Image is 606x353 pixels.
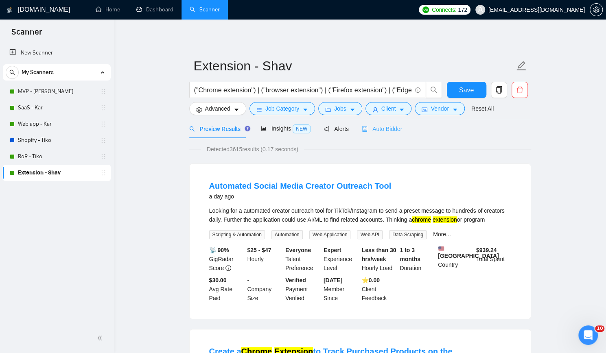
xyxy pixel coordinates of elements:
button: idcardVendorcaret-down [415,102,464,115]
div: Duration [398,246,436,272]
b: $25 - $47 [247,247,271,253]
span: Alerts [324,126,349,132]
div: Tooltip anchor [244,125,251,132]
button: setting [590,3,603,16]
span: Web API [357,230,382,239]
b: Verified [285,277,306,283]
button: search [6,66,19,79]
button: folderJobscaret-down [318,102,362,115]
div: a day ago [209,192,391,201]
span: search [6,70,18,75]
span: info-circle [415,87,420,93]
span: caret-down [302,107,308,113]
b: $ 939.24 [476,247,497,253]
span: Scanner [5,26,48,43]
a: New Scanner [9,45,104,61]
span: holder [100,137,107,144]
span: info-circle [225,265,231,271]
a: Web app - Kar [18,116,95,132]
button: barsJob Categorycaret-down [249,102,315,115]
img: 🇺🇸 [438,246,444,251]
span: Detected 3615 results (0.17 seconds) [201,145,304,154]
b: - [247,277,249,283]
span: user [372,107,378,113]
a: SaaS - Kar [18,100,95,116]
iframe: Intercom live chat [578,325,598,345]
span: Insights [261,125,311,132]
span: NEW [293,124,311,133]
button: userClientcaret-down [365,102,412,115]
a: Reset All [471,104,494,113]
span: Advanced [205,104,230,113]
div: Looking for a automated creator outreach tool for TikTok/Instagram to send a preset message to hu... [209,206,511,224]
span: Web Application [309,230,351,239]
span: area-chart [261,126,267,131]
span: caret-down [234,107,239,113]
span: Scripting & Automation [209,230,265,239]
b: $30.00 [209,277,227,283]
img: upwork-logo.png [422,7,429,13]
a: setting [590,7,603,13]
span: setting [590,7,602,13]
button: Save [447,82,486,98]
button: delete [512,82,528,98]
span: delete [512,86,527,94]
span: holder [100,88,107,95]
span: Preview Results [189,126,248,132]
div: Country [436,246,475,272]
input: Search Freelance Jobs... [194,85,411,95]
a: dashboardDashboard [136,6,173,13]
b: 📡 90% [209,247,229,253]
a: MVP - [PERSON_NAME] [18,83,95,100]
span: caret-down [452,107,458,113]
div: Hourly Load [360,246,398,272]
mark: extension [433,216,457,223]
a: More... [433,231,451,238]
mark: chrome [412,216,431,223]
span: Jobs [334,104,346,113]
div: Payment Verified [284,276,322,303]
div: Client Feedback [360,276,398,303]
li: New Scanner [3,45,111,61]
img: logo [7,4,13,17]
span: caret-down [399,107,405,113]
b: [GEOGRAPHIC_DATA] [438,246,499,259]
span: copy [491,86,507,94]
a: RoR - Tiko [18,148,95,165]
span: Auto Bidder [362,126,402,132]
span: bars [256,107,262,113]
button: search [426,82,442,98]
b: ⭐️ 0.00 [362,277,380,283]
span: notification [324,126,329,132]
button: copy [491,82,507,98]
div: Hourly [245,246,284,272]
span: setting [196,107,202,113]
a: searchScanner [190,6,220,13]
span: Vendor [431,104,448,113]
div: Member Since [322,276,360,303]
span: caret-down [350,107,355,113]
div: GigRadar Score [208,246,246,272]
li: My Scanners [3,64,111,181]
b: Everyone [285,247,311,253]
span: edit [516,61,527,71]
b: [DATE] [324,277,342,283]
b: Less than 30 hrs/week [362,247,396,262]
span: double-left [97,334,105,342]
span: Save [459,85,474,95]
b: 1 to 3 months [400,247,420,262]
span: Client [381,104,396,113]
b: Expert [324,247,341,253]
div: Talent Preference [284,246,322,272]
span: robot [362,126,368,132]
span: idcard [422,107,427,113]
span: My Scanners [22,64,54,81]
button: settingAdvancedcaret-down [189,102,246,115]
a: homeHome [96,6,120,13]
span: search [189,126,195,132]
span: Connects: [432,5,456,14]
a: Extension - Shav [18,165,95,181]
span: folder [325,107,331,113]
a: Shopify - Tiko [18,132,95,148]
span: 10 [595,325,604,332]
